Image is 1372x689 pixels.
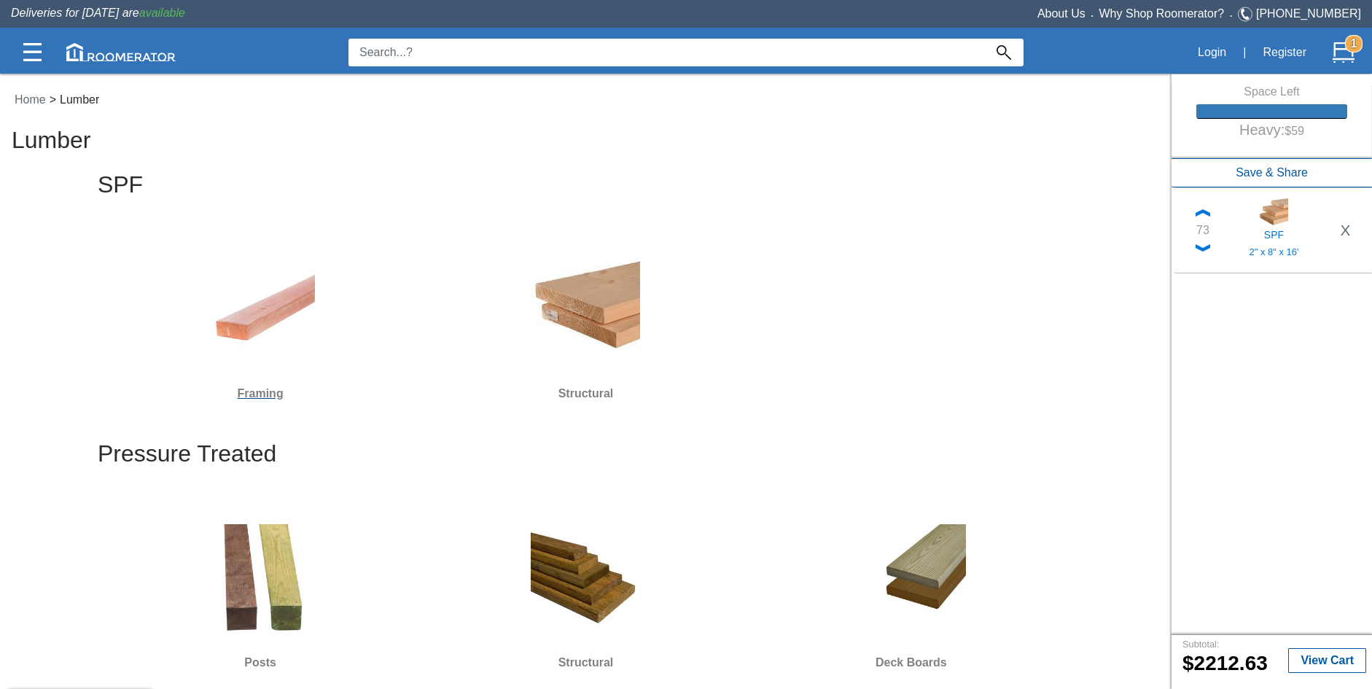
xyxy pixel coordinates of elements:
h6: Posts [104,653,417,672]
label: $ [1182,653,1194,675]
img: Up_Chevron.png [1196,209,1210,217]
img: Cart.svg [1333,42,1355,63]
h2: SPF [98,172,1074,209]
a: SPF2" x 8" x 16' [1217,197,1331,264]
label: > [50,91,56,109]
span: Deliveries for [DATE] are [11,7,185,19]
a: Deck Boards [755,513,1068,672]
a: Why Shop Roomerator? [1099,7,1225,20]
button: X [1331,218,1360,242]
img: roomerator-logo.svg [66,43,176,61]
button: View Cart [1288,648,1366,673]
div: | [1234,36,1255,69]
img: StructPT.jpg [531,524,640,634]
a: Framing [104,244,417,403]
span: available [139,7,185,19]
small: Subtotal: [1182,639,1220,650]
h6: Structural [429,384,742,403]
span: • [1085,12,1099,19]
b: 2212.63 [1182,652,1268,674]
img: Search_Icon.svg [997,45,1011,60]
a: Structural [429,513,742,672]
small: $59 [1285,125,1304,137]
h6: Space Left [1196,85,1346,98]
h6: Deck Boards [755,653,1068,672]
label: Lumber [56,91,103,109]
b: View Cart [1301,654,1354,666]
h5: 2" x 8" x 16' [1228,246,1320,258]
button: Save & Share [1172,158,1372,187]
div: 73 [1196,222,1209,239]
h6: Structural [429,653,742,672]
input: Search...? [348,39,984,66]
img: FLumber.jpg [206,255,315,365]
img: 11200265_sm.jpg [1259,197,1288,226]
a: About Us [1037,7,1085,20]
a: Posts [104,513,417,672]
button: Login [1190,37,1234,68]
a: Structural [429,244,742,403]
strong: 1 [1345,35,1363,52]
img: Telephone.svg [1238,5,1256,23]
h6: Framing [104,384,417,403]
img: Down_Chevron.png [1196,244,1210,252]
img: BoardsPT.jpg [857,524,966,634]
h5: SPF [1228,226,1320,241]
img: PostPT.jpg [206,524,315,634]
span: • [1224,12,1238,19]
img: Categories.svg [23,43,42,61]
a: [PHONE_NUMBER] [1256,7,1361,20]
h2: Pressure Treated [98,441,1074,478]
a: Home [11,93,50,106]
h5: Heavy: [1196,119,1346,138]
img: SLumber.jpg [531,255,640,365]
button: Register [1255,37,1314,68]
